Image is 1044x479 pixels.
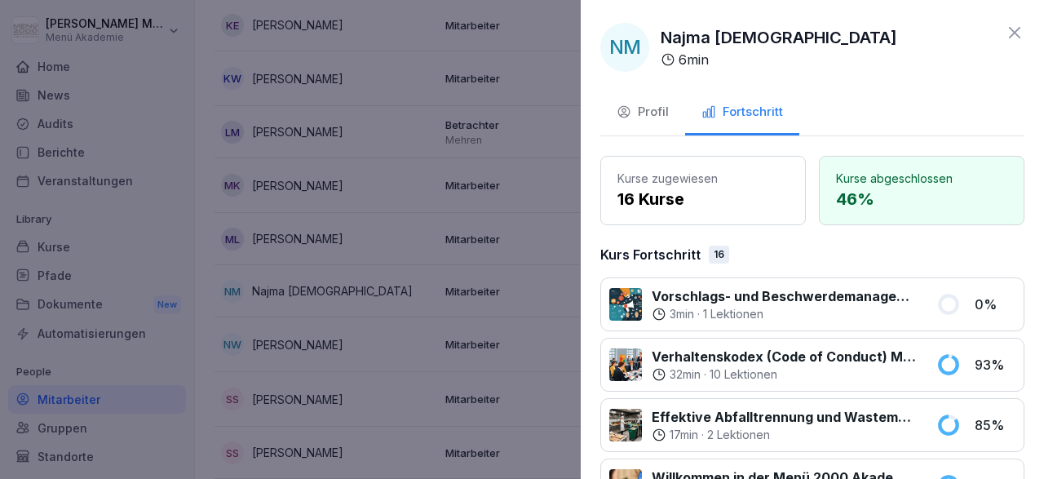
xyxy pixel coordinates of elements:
div: · [652,427,917,443]
p: Kurse zugewiesen [617,170,789,187]
p: Najma [DEMOGRAPHIC_DATA] [661,25,897,50]
div: Fortschritt [701,103,783,122]
p: Vorschlags- und Beschwerdemanagement bei Menü 2000 [652,286,917,306]
p: 17 min [670,427,698,443]
div: · [652,366,917,383]
p: 85 % [975,415,1015,435]
p: 10 Lektionen [710,366,777,383]
p: 46 % [836,187,1007,211]
button: Profil [600,91,685,135]
p: 93 % [975,355,1015,375]
p: 1 Lektionen [703,306,763,322]
div: 16 [709,246,729,264]
p: Kurse abgeschlossen [836,170,1007,187]
div: · [652,306,917,322]
p: 6 min [679,50,709,69]
div: NM [600,23,649,72]
p: 32 min [670,366,701,383]
p: 0 % [975,295,1015,314]
p: Effektive Abfalltrennung und Wastemanagement im Catering [652,407,917,427]
p: Verhaltenskodex (Code of Conduct) Menü 2000 [652,347,917,366]
p: 2 Lektionen [707,427,770,443]
p: 16 Kurse [617,187,789,211]
p: 3 min [670,306,694,322]
div: Profil [617,103,669,122]
button: Fortschritt [685,91,799,135]
p: Kurs Fortschritt [600,245,701,264]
